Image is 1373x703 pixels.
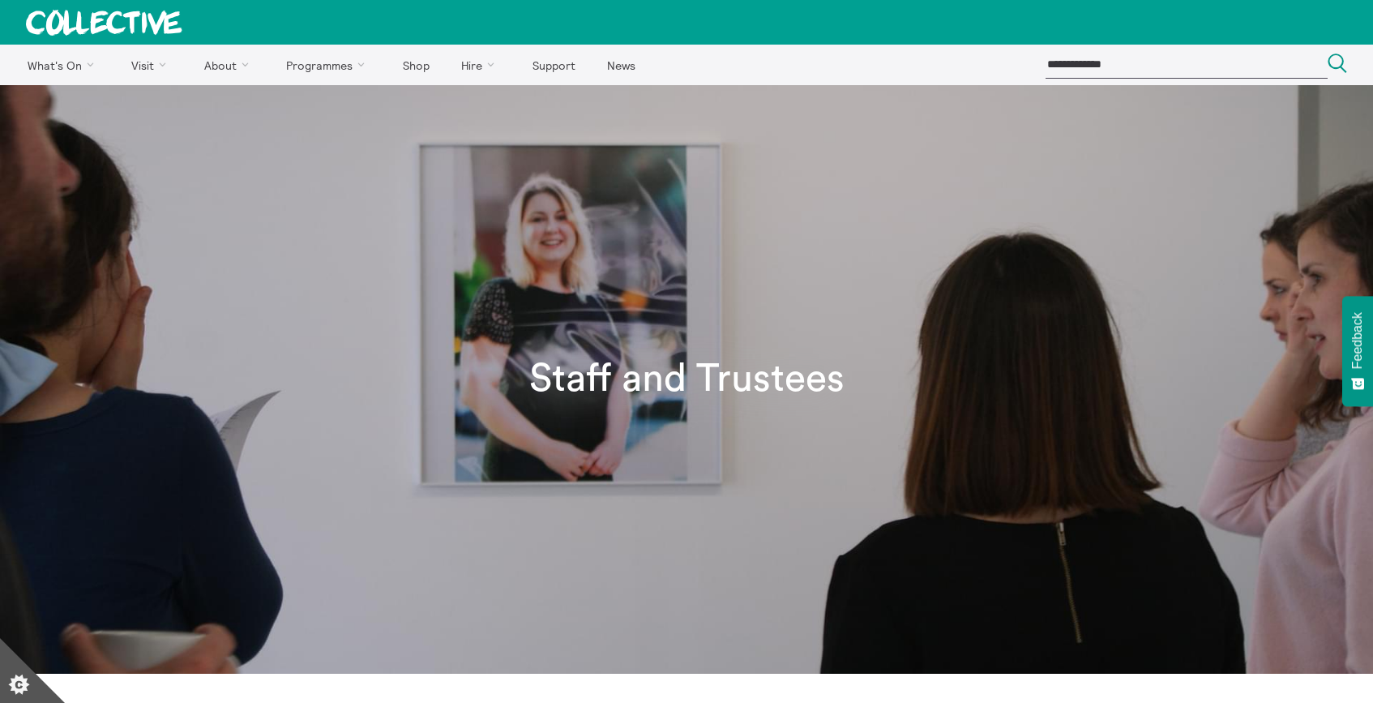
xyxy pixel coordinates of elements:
a: Hire [447,45,515,85]
span: Feedback [1350,312,1365,369]
a: About [190,45,269,85]
a: News [592,45,649,85]
a: Programmes [272,45,386,85]
a: What's On [13,45,114,85]
a: Support [518,45,589,85]
a: Shop [388,45,443,85]
a: Visit [118,45,187,85]
button: Feedback - Show survey [1342,296,1373,406]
